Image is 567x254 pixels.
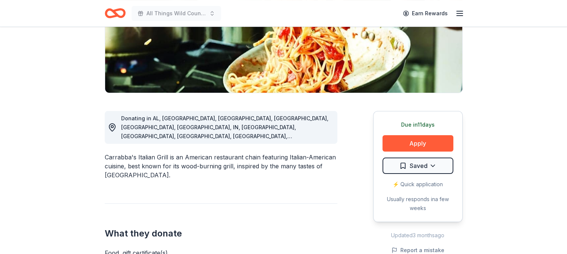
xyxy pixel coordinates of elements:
[105,228,337,239] h2: What they donate
[121,115,328,193] span: Donating in AL, [GEOGRAPHIC_DATA], [GEOGRAPHIC_DATA], [GEOGRAPHIC_DATA], [GEOGRAPHIC_DATA], [GEOG...
[105,4,126,22] a: Home
[382,180,453,189] div: ⚡️ Quick application
[410,161,428,171] span: Saved
[382,158,453,174] button: Saved
[373,231,463,240] div: Updated 3 months ago
[105,153,337,180] div: Carrabba's Italian Grill is an American restaurant chain featuring Italian-American cuisine, best...
[132,6,221,21] button: All Things Wild Country Brunch
[399,7,452,20] a: Earn Rewards
[382,120,453,129] div: Due in 11 days
[147,9,206,18] span: All Things Wild Country Brunch
[382,135,453,152] button: Apply
[382,195,453,213] div: Usually responds in a few weeks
